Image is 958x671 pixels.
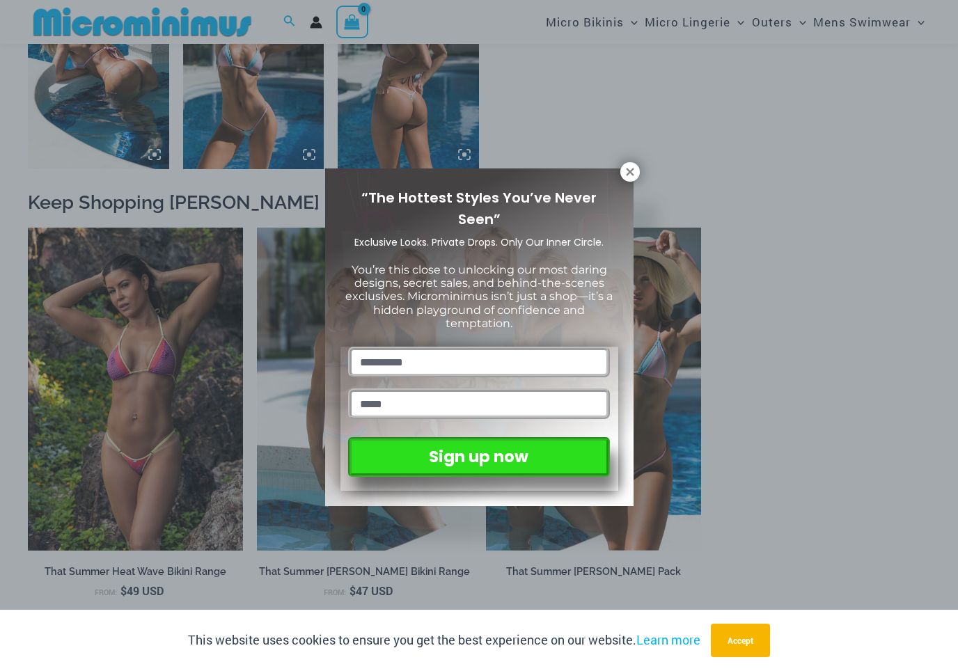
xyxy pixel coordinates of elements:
span: “The Hottest Styles You’ve Never Seen” [361,188,597,229]
span: Exclusive Looks. Private Drops. Only Our Inner Circle. [354,235,604,249]
p: This website uses cookies to ensure you get the best experience on our website. [188,630,700,651]
button: Accept [711,624,770,657]
button: Sign up now [348,437,609,477]
span: You’re this close to unlocking our most daring designs, secret sales, and behind-the-scenes exclu... [345,263,613,330]
a: Learn more [636,631,700,648]
button: Close [620,162,640,182]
